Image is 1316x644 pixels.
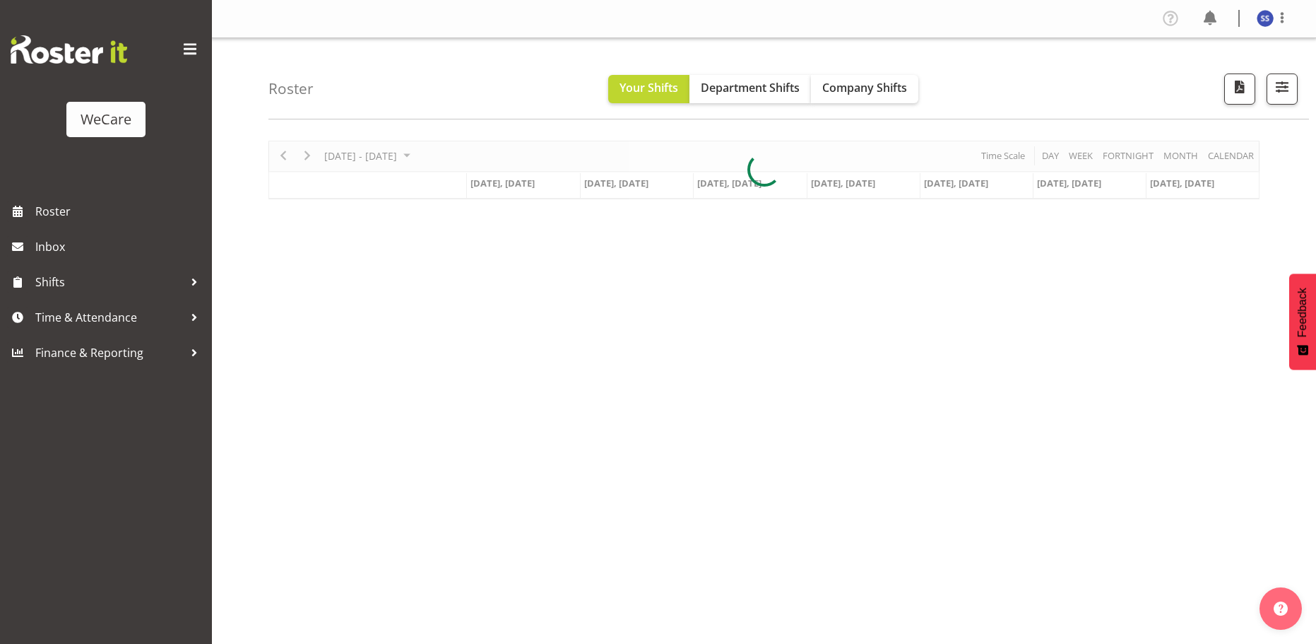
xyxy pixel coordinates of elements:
[268,81,314,97] h4: Roster
[11,35,127,64] img: Rosterit website logo
[1267,74,1298,105] button: Filter Shifts
[35,236,205,257] span: Inbox
[1289,274,1316,370] button: Feedback - Show survey
[1274,602,1288,616] img: help-xxl-2.png
[701,80,800,95] span: Department Shifts
[811,75,918,103] button: Company Shifts
[822,80,907,95] span: Company Shifts
[35,271,184,293] span: Shifts
[1257,10,1274,27] img: savita-savita11083.jpg
[608,75,689,103] button: Your Shifts
[689,75,811,103] button: Department Shifts
[35,307,184,328] span: Time & Attendance
[1296,288,1309,337] span: Feedback
[81,109,131,130] div: WeCare
[35,201,205,222] span: Roster
[620,80,678,95] span: Your Shifts
[35,342,184,363] span: Finance & Reporting
[1224,74,1255,105] button: Download a PDF of the roster according to the set date range.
